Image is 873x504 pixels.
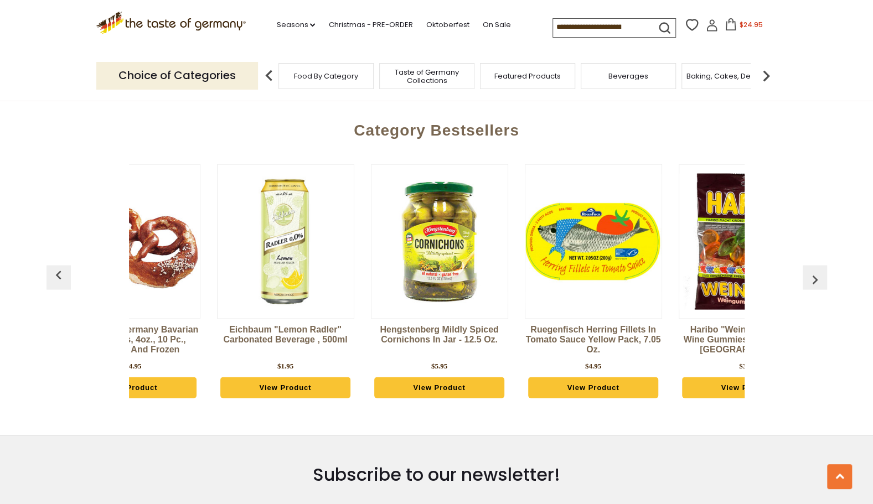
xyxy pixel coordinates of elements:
h3: Subscribe to our newsletter! [205,463,668,485]
p: Choice of Categories [96,62,258,89]
img: previous arrow [50,266,68,284]
a: Seasons [276,19,315,31]
div: $1.95 [277,360,293,371]
a: Hengstenberg Mildly Spiced Cornichons in Jar - 12.5 oz. [371,324,508,357]
a: View Product [528,377,659,398]
img: Haribo [679,173,815,309]
a: Christmas - PRE-ORDER [328,19,412,31]
a: View Product [66,377,197,398]
img: next arrow [755,65,777,87]
a: Taste of Germany Collections [383,68,471,85]
a: Featured Products [494,72,561,80]
img: previous arrow [806,271,824,288]
div: $24.95 [122,360,142,371]
img: Hengstenberg Mildly Spiced Cornichons in Jar - 12.5 oz. [371,173,508,309]
img: The Taste of Germany Bavarian Soft Pretzels, 4oz., 10 pc., handmade and frozen [64,173,200,309]
div: $3.45 [739,360,755,371]
a: Haribo "Weinland" German Wine Gummies 175g - Made in [GEOGRAPHIC_DATA] [679,324,816,357]
a: Baking, Cakes, Desserts [686,72,772,80]
a: View Product [220,377,351,398]
a: Oktoberfest [426,19,469,31]
a: Eichbaum "Lemon Radler" Carbonated Beverage , 500ml [217,324,354,357]
div: Category Bestsellers [52,105,822,150]
a: View Product [682,377,813,398]
a: View Product [374,377,505,398]
a: Ruegenfisch Herring Fillets in Tomato Sauce Yellow Pack, 7.05 oz. [525,324,662,357]
img: previous arrow [258,65,280,87]
a: The Taste of Germany Bavarian Soft Pretzels, 4oz., 10 pc., handmade and frozen [63,324,200,357]
div: $5.95 [431,360,447,371]
img: Ruegenfisch Herring Fillets in Tomato Sauce Yellow Pack, 7.05 oz. [525,173,662,309]
div: $4.95 [585,360,601,371]
a: Beverages [608,72,648,80]
span: $24.95 [739,20,762,29]
img: Eichbaum [218,173,354,309]
a: Food By Category [294,72,358,80]
a: On Sale [482,19,510,31]
button: $24.95 [720,18,767,35]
